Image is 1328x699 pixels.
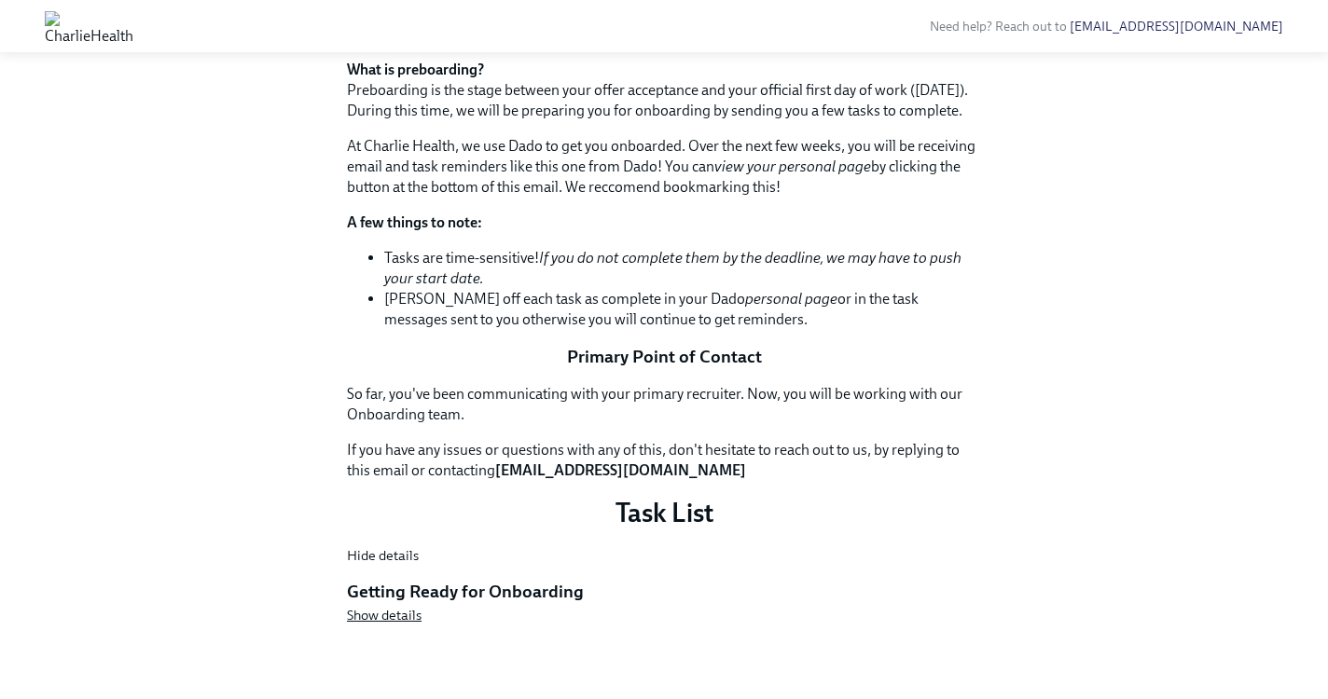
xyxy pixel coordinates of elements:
img: CharlieHealth [45,11,133,41]
strong: [EMAIL_ADDRESS][DOMAIN_NAME] [495,461,746,479]
p: If you have any issues or questions with any of this, don't hesitate to reach out to us, by reply... [347,440,981,481]
a: [EMAIL_ADDRESS][DOMAIN_NAME] [1070,19,1283,34]
strong: A few things to note: [347,213,482,231]
em: view your personal page [714,158,871,175]
p: At Charlie Health, we use Dado to get you onboarded. Over the next few weeks, you will be receivi... [347,136,981,198]
p: Preboarding is the stage between your offer acceptance and your official first day of work ([DATE... [347,60,981,121]
li: [PERSON_NAME] off each task as complete in your Dado or in the task messages sent to you otherwis... [384,289,981,330]
p: Task List [347,496,981,529]
p: So far, you've been communicating with your primary recruiter. Now, you will be working with our ... [347,384,981,425]
li: Tasks are time-sensitive! [384,248,981,289]
button: Hide details [347,546,419,565]
em: personal page [745,290,837,308]
span: Need help? Reach out to [930,19,1283,34]
p: Primary Point of Contact [347,345,981,369]
strong: What is preboarding? [347,61,484,78]
h5: Getting Ready for Onboarding [347,580,981,604]
button: Show details [347,606,422,624]
em: If you do not complete them by the deadline, we may have to push your start date. [384,249,961,287]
